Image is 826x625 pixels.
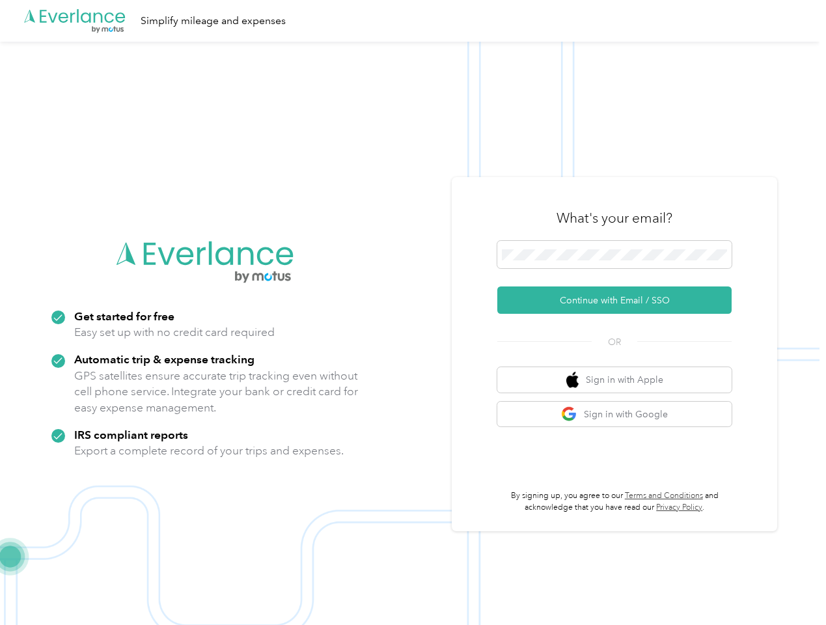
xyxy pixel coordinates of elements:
button: apple logoSign in with Apple [497,367,732,393]
div: Simplify mileage and expenses [141,13,286,29]
button: Continue with Email / SSO [497,286,732,314]
a: Terms and Conditions [625,491,703,501]
span: OR [592,335,637,349]
p: GPS satellites ensure accurate trip tracking even without cell phone service. Integrate your bank... [74,368,359,416]
p: Easy set up with no credit card required [74,324,275,340]
button: google logoSign in with Google [497,402,732,427]
h3: What's your email? [557,209,672,227]
p: Export a complete record of your trips and expenses. [74,443,344,459]
strong: Get started for free [74,309,174,323]
img: apple logo [566,372,579,388]
p: By signing up, you agree to our and acknowledge that you have read our . [497,490,732,513]
strong: Automatic trip & expense tracking [74,352,255,366]
a: Privacy Policy [656,503,702,512]
strong: IRS compliant reports [74,428,188,441]
img: google logo [561,406,577,423]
